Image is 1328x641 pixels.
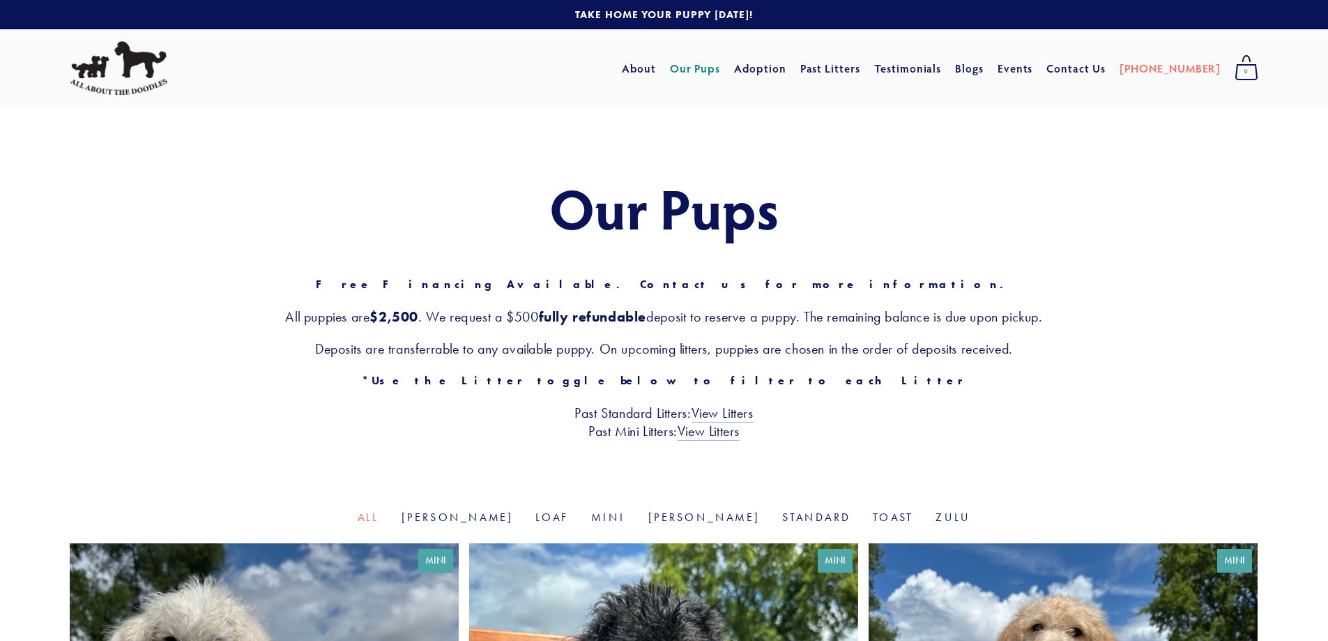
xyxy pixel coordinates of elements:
a: View Litters [678,423,740,441]
a: About [622,56,656,81]
strong: $2,500 [369,308,418,325]
a: Adoption [734,56,786,81]
a: 0 items in cart [1228,51,1265,86]
strong: Free Financing Available. Contact us for more information. [316,278,1012,291]
h3: All puppies are . We request a $500 deposit to reserve a puppy. The remaining balance is due upon... [70,308,1258,326]
a: [PHONE_NUMBER] [1120,56,1221,81]
a: Testimonials [874,56,942,81]
a: Standard [782,511,850,524]
a: Past Litters [800,61,861,75]
a: All [358,511,379,524]
img: All About The Doodles [70,41,167,96]
a: View Litters [692,405,754,423]
h1: Our Pups [70,177,1258,239]
strong: fully refundable [539,308,647,325]
a: [PERSON_NAME] [402,511,514,524]
a: Zulu [936,511,970,524]
a: [PERSON_NAME] [648,511,761,524]
strong: *Use the Litter toggle below to filter to each Litter [362,374,966,387]
a: Contact Us [1046,56,1106,81]
a: Toast [873,511,913,524]
a: Loaf [535,511,569,524]
a: Our Pups [670,56,721,81]
a: Events [998,56,1033,81]
h3: Deposits are transferrable to any available puppy. On upcoming litters, puppies are chosen in the... [70,340,1258,358]
a: Mini [591,511,625,524]
a: Blogs [955,56,984,81]
span: 0 [1235,63,1258,81]
h3: Past Standard Litters: Past Mini Litters: [70,404,1258,440]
